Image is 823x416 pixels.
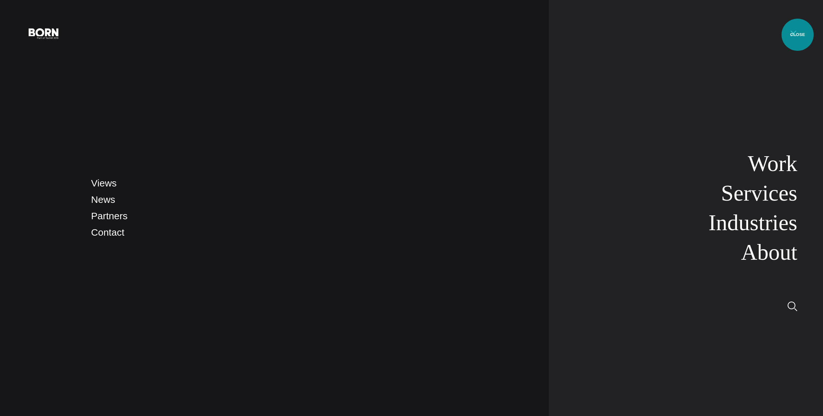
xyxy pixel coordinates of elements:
[709,210,797,235] a: Industries
[786,26,801,40] button: Open
[721,181,797,205] a: Services
[788,302,797,311] img: Search
[91,178,116,188] a: Views
[741,240,797,265] a: About
[91,227,124,238] a: Contact
[91,194,115,205] a: News
[748,151,797,176] a: Work
[91,211,127,221] a: Partners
